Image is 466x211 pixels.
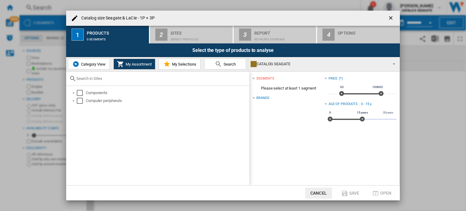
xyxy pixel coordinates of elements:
[68,59,110,70] button: Category View
[159,59,201,70] button: My Selections
[155,29,167,41] div: 2
[256,96,269,100] div: Brands
[66,43,400,57] div: Select the type of products to analyse
[150,26,233,43] button: 2 Sites Default profile (8)
[87,28,147,35] div: Products
[234,26,317,43] button: 3 Report Retailers coverage
[328,110,332,115] span: 0
[79,62,106,66] span: Category View
[385,12,397,24] button: getI18NText('BUTTONS.CLOSE_DIALOG')
[66,26,150,43] button: 1 Products 0 segments
[329,76,338,81] div: Price
[317,26,400,43] button: 4 Options
[171,35,230,41] div: Default profile (8)
[204,59,246,70] button: Search
[256,76,274,81] div: segments
[356,110,369,115] span: 15 years
[86,90,248,96] div: Components
[171,62,196,66] span: My Selections
[113,59,155,70] button: My Assortment
[322,29,335,41] div: 4
[338,28,397,35] div: Options
[359,102,397,107] div: : 0 - 15 y.
[86,98,248,104] div: Computer peripherals
[382,110,394,115] span: 30 years
[339,85,345,90] span: 0$
[124,62,152,66] span: My Assortment
[222,62,236,66] span: Search
[368,188,395,199] button: Open
[77,90,86,96] md-checkbox: Select
[254,28,314,35] div: Report
[76,76,246,81] input: Search in Sites
[349,191,360,196] span: Save
[78,15,155,21] h4: Catalog size Seagate & LaCie - 1P + 3P
[380,191,392,196] span: Open
[87,35,147,41] div: 0 segments
[171,28,230,35] div: Sites
[329,102,358,107] div: Age of products
[305,188,332,199] button: Cancel
[251,60,387,68] div: CATALOG SEAGATE
[252,83,324,94] span: Please select at least 1 segment
[239,29,251,41] div: 3
[388,15,395,22] ng-md-icon: getI18NText('BUTTONS.CLOSE_DIALOG')
[72,29,84,41] div: 1
[337,188,363,199] button: Save
[77,98,86,104] md-checkbox: Select
[371,85,384,90] span: 10000$
[254,35,314,41] div: Retailers coverage
[72,60,79,68] img: wiser-icon-blue.png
